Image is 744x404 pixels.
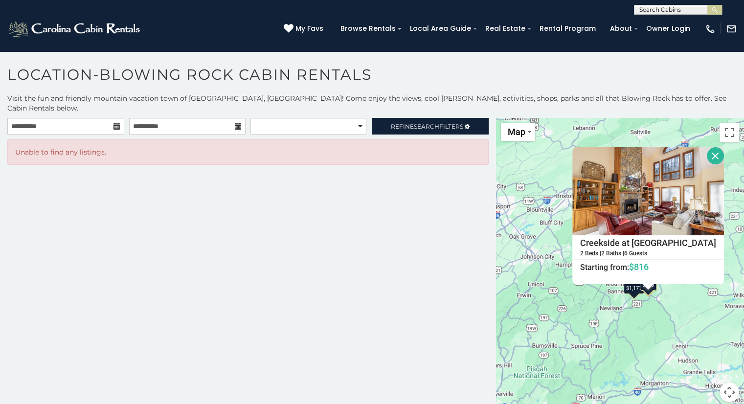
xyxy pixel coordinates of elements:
[336,21,401,36] a: Browse Rentals
[573,262,723,271] h6: Starting from:
[284,23,326,34] a: My Favs
[726,23,737,34] img: mail-regular-white.png
[707,147,724,164] button: Close
[605,21,637,36] a: About
[641,21,695,36] a: Owner Login
[639,272,656,291] div: $816
[391,123,463,130] span: Refine Filters
[372,118,489,135] a: RefineSearchFilters
[7,19,143,39] img: White-1-2.png
[629,261,649,271] span: $816
[720,382,739,402] button: Map camera controls
[414,123,439,130] span: Search
[295,23,323,34] span: My Favs
[535,21,601,36] a: Rental Program
[501,123,535,141] button: Change map style
[572,235,724,272] a: Creekside at [GEOGRAPHIC_DATA] 2 Beds | 2 Baths | 6 Guests Starting from:$816
[640,272,656,291] div: $692
[624,275,644,293] div: $1,177
[508,127,525,137] span: Map
[580,250,601,256] h5: 2 Beds |
[480,21,530,36] a: Real Estate
[720,123,739,142] button: Toggle fullscreen view
[15,147,481,157] p: Unable to find any listings.
[573,236,723,250] h4: Creekside at [GEOGRAPHIC_DATA]
[705,23,716,34] img: phone-regular-white.png
[601,250,624,256] h5: 2 Baths |
[572,147,724,235] img: Creekside at Yonahlossee
[405,21,476,36] a: Local Area Guide
[624,250,647,256] h5: 6 Guests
